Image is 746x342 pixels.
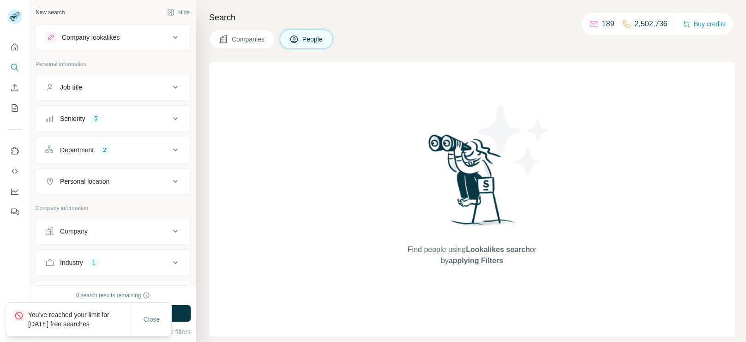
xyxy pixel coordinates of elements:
[302,35,324,44] span: People
[60,145,94,155] div: Department
[7,59,22,76] button: Search
[7,183,22,200] button: Dashboard
[90,114,101,123] div: 5
[36,170,190,192] button: Personal location
[7,143,22,159] button: Use Surfe on LinkedIn
[137,311,167,328] button: Close
[602,18,614,30] p: 189
[62,33,120,42] div: Company lookalikes
[36,26,190,48] button: Company lookalikes
[36,204,191,212] p: Company information
[7,163,22,180] button: Use Surfe API
[60,83,82,92] div: Job title
[36,139,190,161] button: Department2
[472,99,555,182] img: Surfe Illustration - Stars
[36,8,65,17] div: New search
[144,315,160,324] span: Close
[60,258,83,267] div: Industry
[36,220,190,242] button: Company
[635,18,668,30] p: 2,502,736
[36,108,190,130] button: Seniority5
[683,18,726,30] button: Buy credits
[7,100,22,116] button: My lists
[466,246,530,253] span: Lookalikes search
[7,39,22,55] button: Quick start
[36,60,191,68] p: Personal information
[449,257,503,264] span: applying Filters
[209,11,735,24] h4: Search
[28,310,132,329] p: You've reached your limit for [DATE] free searches
[398,244,546,266] span: Find people using or by
[36,252,190,274] button: Industry1
[36,283,190,305] button: HQ location
[60,114,85,123] div: Seniority
[60,177,109,186] div: Personal location
[7,204,22,220] button: Feedback
[36,76,190,98] button: Job title
[60,227,88,236] div: Company
[76,291,150,300] div: 0 search results remaining
[7,79,22,96] button: Enrich CSV
[232,35,265,44] span: Companies
[99,146,110,154] div: 2
[161,6,196,19] button: Hide
[424,132,520,235] img: Surfe Illustration - Woman searching with binoculars
[89,258,99,267] div: 1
